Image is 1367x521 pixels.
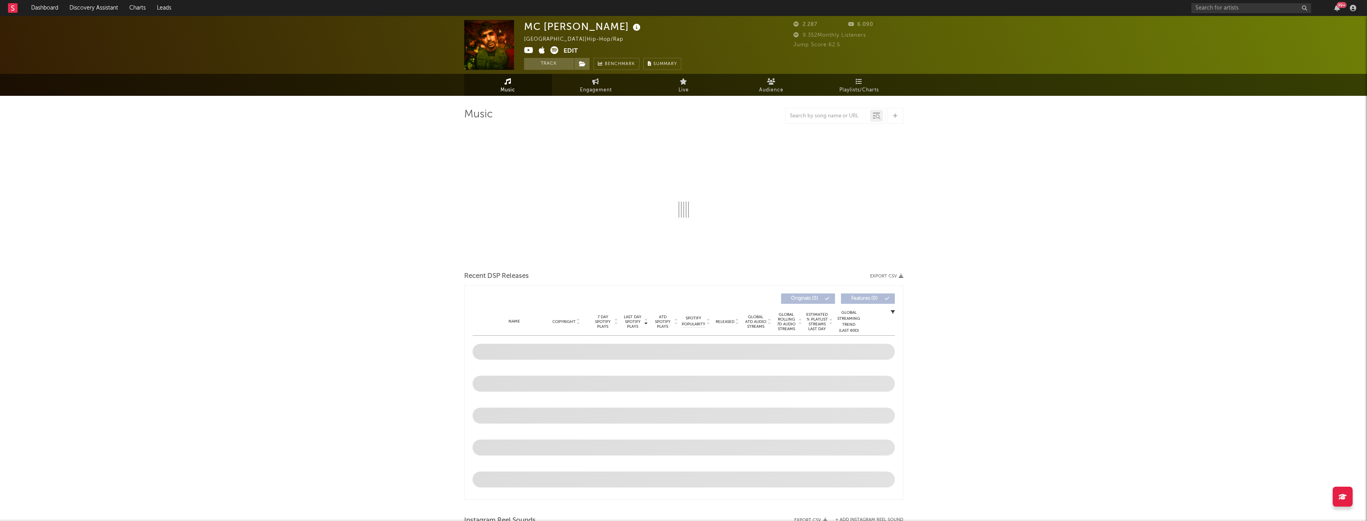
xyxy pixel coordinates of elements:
span: Audience [759,85,783,95]
span: Summary [653,62,677,66]
span: Live [679,85,689,95]
span: 6.090 [848,22,873,27]
button: 99+ [1334,5,1340,11]
a: Audience [728,74,815,96]
span: Global Rolling 7D Audio Streams [775,312,797,331]
button: Summary [643,58,681,70]
span: Copyright [552,319,576,324]
a: Benchmark [593,58,639,70]
a: Playlists/Charts [815,74,903,96]
span: Music [501,85,515,95]
div: [GEOGRAPHIC_DATA] | Hip-Hop/Rap [524,35,633,44]
button: Track [524,58,574,70]
a: Live [640,74,728,96]
span: Features ( 0 ) [846,296,883,301]
span: Global ATD Audio Streams [745,315,767,329]
span: Benchmark [605,59,635,69]
span: Last Day Spotify Plays [622,315,643,329]
span: Engagement [580,85,612,95]
div: MC [PERSON_NAME] [524,20,643,33]
span: Released [716,319,734,324]
span: ATD Spotify Plays [652,315,673,329]
a: Engagement [552,74,640,96]
span: Recent DSP Releases [464,271,529,281]
div: 99 + [1337,2,1347,8]
input: Search by song name or URL [786,113,870,119]
button: Export CSV [870,274,903,279]
a: Music [464,74,552,96]
span: 9.352 Monthly Listeners [793,33,866,38]
span: Estimated % Playlist Streams Last Day [806,312,828,331]
button: Features(0) [841,293,895,304]
span: Jump Score: 62.5 [793,42,840,48]
span: Playlists/Charts [839,85,879,95]
button: Edit [564,46,578,56]
button: Originals(0) [781,293,835,304]
span: Spotify Popularity [682,315,705,327]
span: 2.287 [793,22,817,27]
div: Global Streaming Trend (Last 60D) [837,310,861,334]
input: Search for artists [1191,3,1311,13]
span: 7 Day Spotify Plays [592,315,613,329]
div: Name [489,319,541,325]
span: Originals ( 0 ) [786,296,823,301]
